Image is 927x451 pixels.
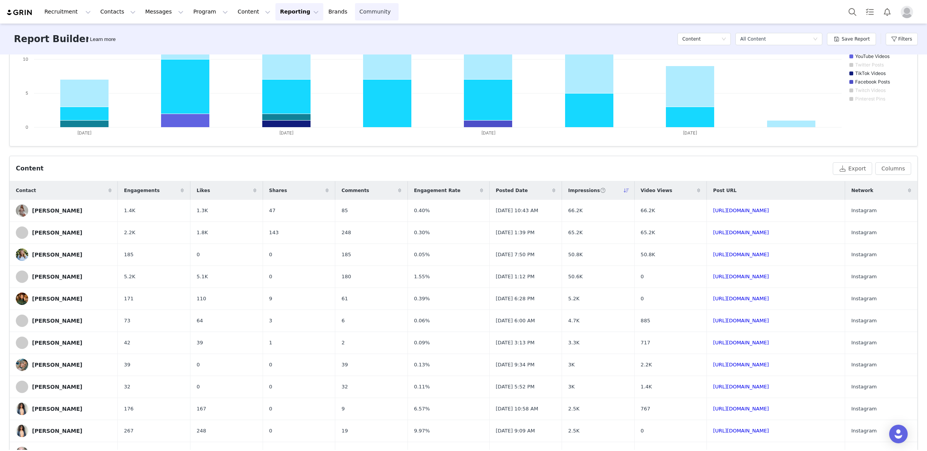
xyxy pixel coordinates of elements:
[414,229,430,237] span: 0.30%
[496,361,535,369] span: [DATE] 9:34 PM
[32,252,82,258] div: [PERSON_NAME]
[16,403,112,415] a: [PERSON_NAME]
[568,207,582,214] span: 66.2K
[641,295,644,303] span: 0
[269,251,272,259] span: 0
[641,361,652,369] span: 2.2K
[341,295,348,303] span: 61
[414,207,430,214] span: 0.40%
[896,6,921,18] button: Profile
[496,339,535,347] span: [DATE] 3:13 PM
[713,296,769,301] a: [URL][DOMAIN_NAME]
[496,317,535,325] span: [DATE] 6:00 AM
[414,405,430,413] span: 6.57%
[496,405,538,413] span: [DATE] 10:58 AM
[197,251,200,259] span: 0
[77,130,92,136] text: [DATE]
[851,187,873,194] span: Network
[197,207,208,214] span: 1.3K
[124,427,134,435] span: 267
[269,339,272,347] span: 1
[875,162,911,175] button: Columns
[269,229,279,237] span: 143
[641,251,655,259] span: 50.8K
[855,53,890,59] text: YouTube Videos
[341,427,348,435] span: 19
[197,229,208,237] span: 1.8K
[713,428,769,434] a: [URL][DOMAIN_NAME]
[16,164,44,173] div: Content
[16,425,112,437] a: [PERSON_NAME]
[269,187,287,194] span: Shares
[851,273,877,281] span: Instagram
[568,361,575,369] span: 3K
[568,405,579,413] span: 2.5K
[124,251,134,259] span: 185
[124,317,131,325] span: 73
[197,273,208,281] span: 5.1K
[851,207,877,214] span: Instagram
[124,361,131,369] span: 39
[32,340,82,346] div: [PERSON_NAME]
[713,406,769,412] a: [URL][DOMAIN_NAME]
[855,70,886,76] text: TikTok Videos
[641,383,652,391] span: 1.4K
[713,230,769,235] a: [URL][DOMAIN_NAME]
[14,32,90,46] h3: Report Builder
[269,427,272,435] span: 0
[713,384,769,390] a: [URL][DOMAIN_NAME]
[16,248,28,261] img: ec9cdd02-7dc9-404a-ac04-32b505e3cfd3--s.jpg
[16,381,112,393] a: [PERSON_NAME]
[855,87,886,93] text: Twitch Videos
[197,339,203,347] span: 39
[124,207,135,214] span: 1.4K
[713,187,737,194] span: Post URL
[32,274,82,280] div: [PERSON_NAME]
[197,405,206,413] span: 167
[233,3,275,20] button: Content
[641,427,644,435] span: 0
[568,295,579,303] span: 5.2K
[355,3,399,20] a: Community
[341,405,345,413] span: 9
[414,361,430,369] span: 0.13%
[855,62,884,68] text: Twitter Posts
[16,204,112,217] a: [PERSON_NAME]
[341,187,369,194] span: Comments
[96,3,140,20] button: Contacts
[25,124,28,130] text: 0
[16,359,28,371] img: 5fb8cf01-cdfa-42e9-9382-a03846eca346.jpg
[713,208,769,213] a: [URL][DOMAIN_NAME]
[901,6,913,18] img: placeholder-profile.jpg
[269,361,272,369] span: 0
[568,339,579,347] span: 3.3K
[275,3,323,20] button: Reporting
[851,251,877,259] span: Instagram
[341,317,345,325] span: 6
[568,317,579,325] span: 4.7K
[568,187,606,194] span: Impressions
[713,318,769,323] a: [URL][DOMAIN_NAME]
[124,187,160,194] span: Engagements
[844,3,861,20] button: Search
[32,362,82,368] div: [PERSON_NAME]
[851,317,877,325] span: Instagram
[414,273,430,281] span: 1.55%
[124,229,135,237] span: 2.2K
[269,383,272,391] span: 0
[496,295,535,303] span: [DATE] 6:28 PM
[568,273,582,281] span: 50.6K
[861,3,878,20] a: Tasks
[481,130,496,136] text: [DATE]
[124,295,134,303] span: 171
[32,296,82,302] div: [PERSON_NAME]
[16,226,112,239] a: [PERSON_NAME]
[641,405,650,413] span: 767
[6,9,33,16] a: grin logo
[124,405,134,413] span: 176
[682,33,701,45] h5: Content
[722,37,726,42] i: icon: down
[197,317,203,325] span: 64
[889,425,908,443] div: Open Intercom Messenger
[414,427,430,435] span: 9.97%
